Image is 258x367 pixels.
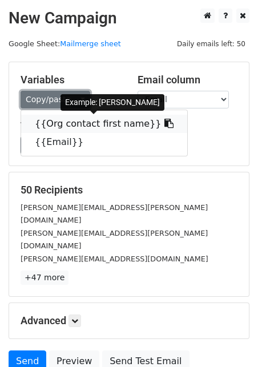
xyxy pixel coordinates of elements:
h5: 50 Recipients [21,184,237,196]
iframe: Chat Widget [201,312,258,367]
small: [PERSON_NAME][EMAIL_ADDRESS][PERSON_NAME][DOMAIN_NAME] [21,229,208,251]
a: Copy/paste... [21,91,90,108]
a: {{Email}} [21,133,187,151]
h5: Email column [138,74,237,86]
a: {{Org contact first name}} [21,115,187,133]
h2: New Campaign [9,9,249,28]
h5: Advanced [21,314,237,327]
a: +47 more [21,271,68,285]
small: [PERSON_NAME][EMAIL_ADDRESS][DOMAIN_NAME] [21,255,208,263]
small: [PERSON_NAME][EMAIL_ADDRESS][PERSON_NAME][DOMAIN_NAME] [21,203,208,225]
a: Mailmerge sheet [60,39,121,48]
span: Daily emails left: 50 [173,38,249,50]
h5: Variables [21,74,120,86]
small: Google Sheet: [9,39,121,48]
div: Example: [PERSON_NAME] [61,94,164,111]
a: Daily emails left: 50 [173,39,249,48]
